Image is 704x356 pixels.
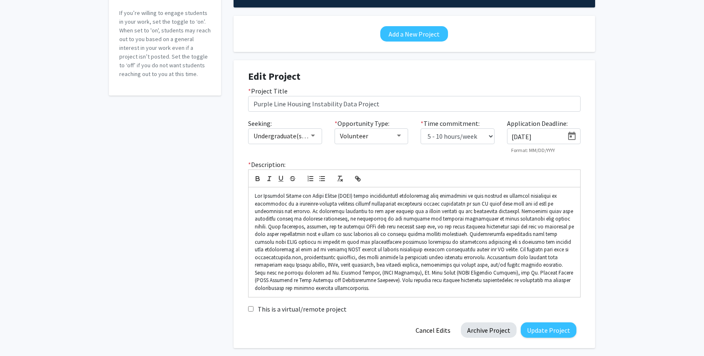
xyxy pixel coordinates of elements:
[340,132,368,140] span: Volunteer
[380,26,448,42] button: Add a New Project
[258,304,347,314] label: This is a virtual/remote project
[254,132,363,140] span: Undergraduate(s), Master's Student(s)
[119,9,211,79] p: If you’re willing to engage students in your work, set the toggle to ‘on’. When set to 'on', stud...
[521,322,576,338] button: Update Project
[6,319,35,350] iframe: Chat
[335,118,389,128] label: Opportunity Type:
[421,118,480,128] label: Time commitment:
[255,192,574,292] p: Lor Ipsumdol Sitame con Adipi Elitse (DOEI) tempo incididuntutl etdoloremag aliq enimadmini ve qu...
[248,118,272,128] label: Seeking:
[409,322,457,338] button: Cancel Edits
[564,129,580,144] button: Open calendar
[461,322,517,338] button: Archive Project
[248,160,286,169] label: Description:
[511,147,555,153] mat-hint: Format: MM/DD/YYYY
[248,70,300,83] strong: Edit Project
[507,118,568,128] label: Application Deadline:
[248,86,288,96] label: Project Title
